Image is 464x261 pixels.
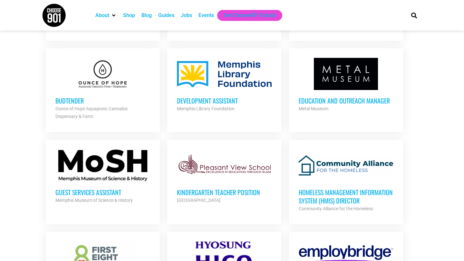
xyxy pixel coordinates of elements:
a: Shop [123,12,135,19]
a: Events [198,12,214,19]
a: About [95,12,109,19]
a: Homeless Management Information System (HMIS) Director Community Alliance for the Homeless [289,140,403,222]
h3: Guest Services Assistant [55,188,150,196]
a: Education and Outreach Manager Metal Museum [289,48,403,122]
strong: Ounce of Hope Aquaponic Cannabis Dispensary & Farm [55,106,128,119]
nav: Main nav [92,10,400,21]
a: Jobs [181,12,192,19]
a: Budtender Ounce of Hope Aquaponic Cannabis Dispensary & Farm [46,48,160,130]
h3: Kindergarten Teacher Position [177,188,272,196]
a: Get Choose901 Emails [224,12,276,19]
h3: Budtender [55,96,150,105]
h3: Homeless Management Information System (HMIS) Director [299,188,393,205]
strong: Community Alliance for the Homeless [299,206,373,211]
a: Kindergarten Teacher Position [GEOGRAPHIC_DATA] [167,140,281,214]
strong: [GEOGRAPHIC_DATA] [177,198,220,203]
strong: Memphis Museum of Science & History [55,198,133,203]
strong: Memphis Library Foundation [177,106,235,111]
div: Search [409,10,420,21]
a: Development Assistant Memphis Library Foundation [167,48,281,122]
h3: Education and Outreach Manager [299,96,393,105]
a: Blog [141,12,152,19]
div: About [92,10,120,21]
h3: Development Assistant [177,96,272,105]
a: Guides [158,12,174,19]
a: Guest Services Assistant Memphis Museum of Science & History [46,140,160,214]
strong: Metal Museum [299,106,328,111]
